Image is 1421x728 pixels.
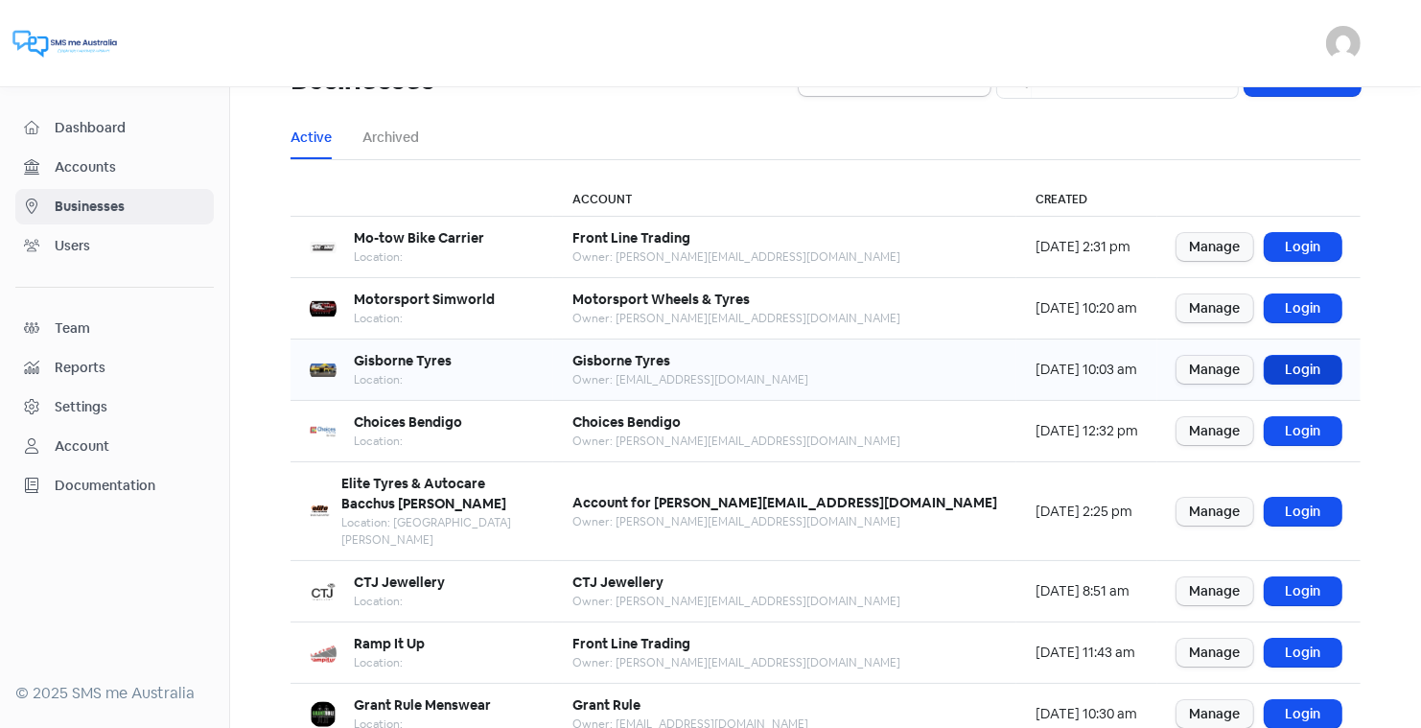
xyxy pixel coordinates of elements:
img: 0e827074-2277-4e51-9f29-4863781f49ff-250x250.png [310,418,337,445]
div: [DATE] 2:31 pm [1036,237,1138,257]
b: Grant Rule Menswear [354,696,491,714]
b: CTJ Jewellery [354,574,445,591]
a: Manage [1176,577,1253,605]
img: 63d568eb-2aa7-4a3e-ac80-3fa331f9deb7-250x250.png [310,357,337,384]
div: [DATE] 8:51 am [1036,581,1138,601]
div: Owner: [PERSON_NAME][EMAIL_ADDRESS][DOMAIN_NAME] [572,310,900,327]
a: Login [1265,294,1341,322]
a: Accounts [15,150,214,185]
b: Gisborne Tyres [354,352,452,369]
div: Owner: [EMAIL_ADDRESS][DOMAIN_NAME] [572,371,808,388]
a: Manage [1176,356,1253,384]
div: Owner: [PERSON_NAME][EMAIL_ADDRESS][DOMAIN_NAME] [572,433,900,450]
a: Manage [1176,417,1253,445]
b: Motorsport Simworld [354,291,495,308]
span: Accounts [55,157,205,177]
div: Location: [GEOGRAPHIC_DATA][PERSON_NAME] [341,514,534,549]
a: Settings [15,389,214,425]
a: Documentation [15,468,214,504]
b: Mo-tow Bike Carrier [354,229,484,247]
div: © 2025 SMS me Australia [15,682,214,705]
div: Owner: [PERSON_NAME][EMAIL_ADDRESS][DOMAIN_NAME] [572,513,997,530]
a: Users [15,228,214,264]
a: Login [1265,498,1341,526]
div: Location: [354,310,495,327]
b: Grant Rule [572,696,641,714]
div: Location: [354,433,462,450]
div: Location: [354,593,445,610]
span: Dashboard [55,118,205,138]
a: Team [15,311,214,346]
a: Dashboard [15,110,214,146]
img: 35f4c1ad-4f2e-48ad-ab30-5155fdf70f3d-250x250.png [310,640,337,667]
a: Active [291,128,332,148]
a: Manage [1176,294,1253,322]
b: Account for [PERSON_NAME][EMAIL_ADDRESS][DOMAIN_NAME] [572,494,997,511]
span: Reports [55,358,205,378]
div: Location: [354,371,452,388]
div: Account [55,436,109,457]
a: Manage [1176,639,1253,667]
b: Elite Tyres & Autocare Bacchus [PERSON_NAME] [341,475,506,512]
b: Front Line Trading [572,229,690,247]
a: Archived [362,128,419,148]
img: 7be11b49-75b7-437a-b653-4ef32f684f53-250x250.png [310,578,337,605]
b: Motorsport Wheels & Tyres [572,291,750,308]
div: [DATE] 10:30 am [1036,704,1138,724]
div: Owner: [PERSON_NAME][EMAIL_ADDRESS][DOMAIN_NAME] [572,654,900,671]
div: Owner: [PERSON_NAME][EMAIL_ADDRESS][DOMAIN_NAME] [572,248,900,266]
img: User [1326,26,1361,60]
div: [DATE] 2:25 pm [1036,502,1138,522]
a: Businesses [15,189,214,224]
div: [DATE] 10:03 am [1036,360,1138,380]
a: Login [1265,233,1341,261]
span: Businesses [55,197,205,217]
th: Account [553,183,1016,217]
a: Account [15,429,214,464]
b: Choices Bendigo [354,413,462,431]
div: [DATE] 12:32 pm [1036,421,1138,441]
a: Login [1265,700,1341,728]
div: Owner: [PERSON_NAME][EMAIL_ADDRESS][DOMAIN_NAME] [572,593,900,610]
img: fe3a614c-30e4-438f-9f59-e4c543db84eb-250x250.png [310,234,337,261]
div: [DATE] 11:43 am [1036,643,1138,663]
b: Choices Bendigo [572,413,681,431]
div: Settings [55,397,107,417]
b: CTJ Jewellery [572,574,664,591]
a: Manage [1176,498,1253,526]
img: 66d538de-5a83-4c3b-bc95-2d621ac501ae-250x250.png [310,498,330,525]
a: Login [1265,356,1341,384]
th: Created [1016,183,1157,217]
a: Login [1265,577,1341,605]
a: Manage [1176,700,1253,728]
div: [DATE] 10:20 am [1036,298,1138,318]
b: Front Line Trading [572,635,690,652]
div: Location: [354,248,484,266]
a: Reports [15,350,214,386]
img: f04f9500-df2d-4bc6-9216-70fe99c8ada6-250x250.png [310,295,337,322]
a: Login [1265,417,1341,445]
b: Gisborne Tyres [572,352,670,369]
span: Team [55,318,205,339]
span: Users [55,236,205,256]
a: Manage [1176,233,1253,261]
b: Ramp It Up [354,635,425,652]
img: 4a6b15b7-8deb-4f81-962f-cd6db14835d5-250x250.png [310,701,337,728]
span: Documentation [55,476,205,496]
a: Login [1265,639,1341,667]
div: Location: [354,654,425,671]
